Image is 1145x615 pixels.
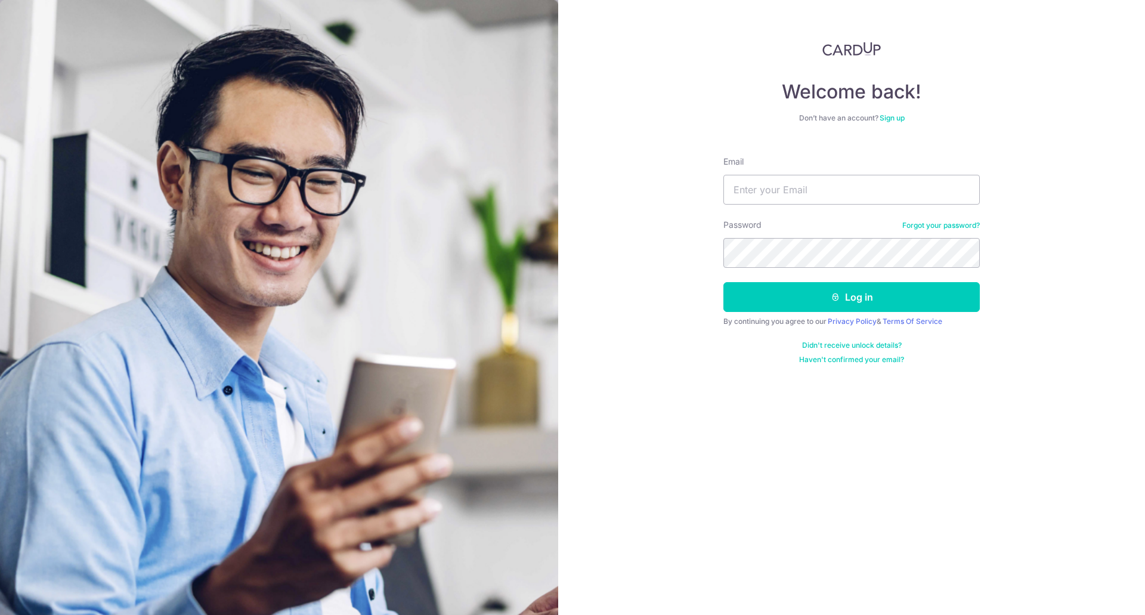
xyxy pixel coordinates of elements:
button: Log in [723,282,980,312]
h4: Welcome back! [723,80,980,104]
a: Privacy Policy [828,317,877,326]
a: Forgot your password? [902,221,980,230]
input: Enter your Email [723,175,980,205]
a: Didn't receive unlock details? [802,341,902,350]
img: CardUp Logo [822,42,881,56]
label: Password [723,219,762,231]
a: Haven't confirmed your email? [799,355,904,364]
div: Don’t have an account? [723,113,980,123]
a: Terms Of Service [883,317,942,326]
label: Email [723,156,744,168]
div: By continuing you agree to our & [723,317,980,326]
a: Sign up [880,113,905,122]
